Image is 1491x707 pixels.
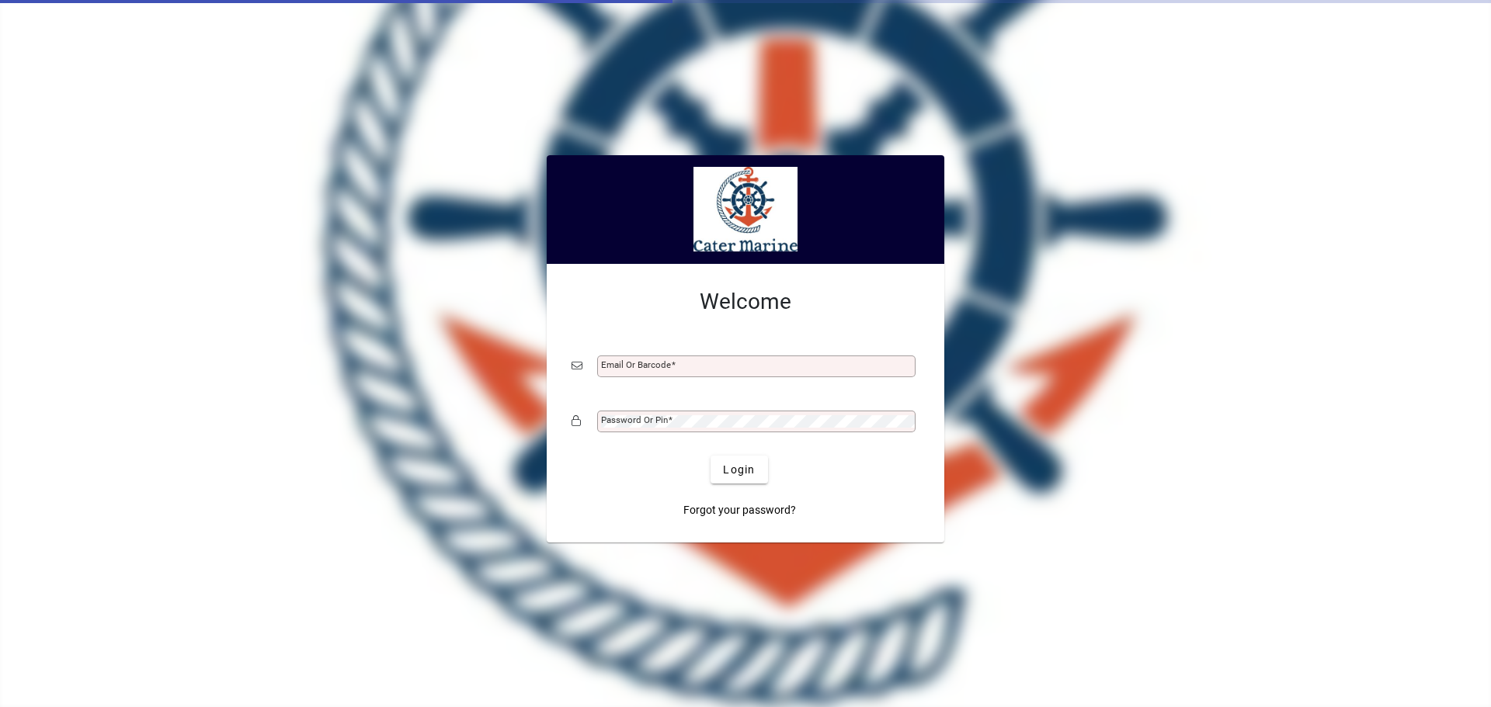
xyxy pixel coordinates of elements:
[572,289,919,315] h2: Welcome
[677,496,802,524] a: Forgot your password?
[683,502,796,518] span: Forgot your password?
[723,462,755,478] span: Login
[711,456,767,483] button: Login
[601,414,668,425] mat-label: Password or Pin
[601,359,671,370] mat-label: Email or Barcode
